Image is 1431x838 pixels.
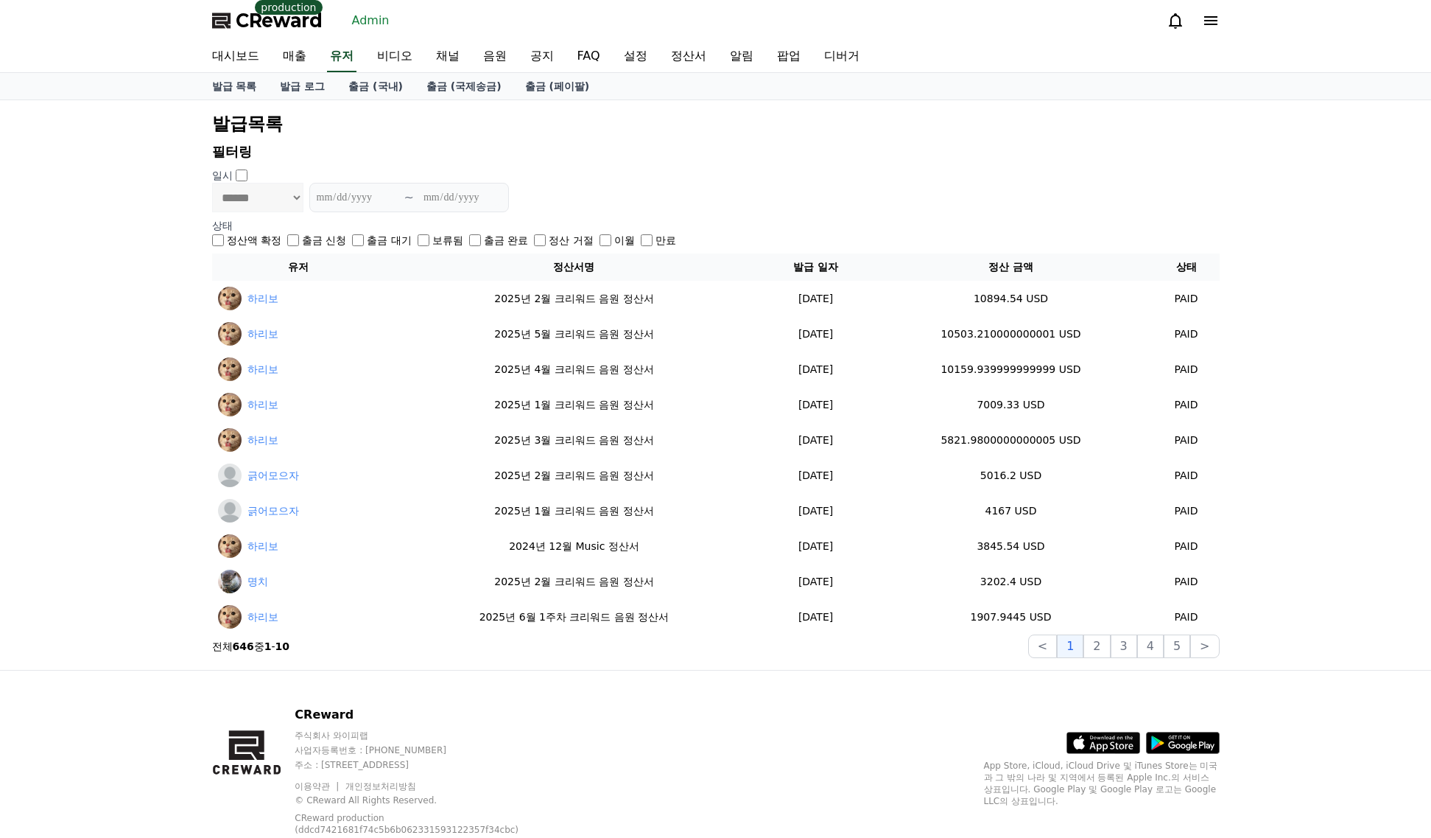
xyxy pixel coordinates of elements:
[247,574,268,590] a: 명치
[345,781,416,792] a: 개인정보처리방침
[614,233,635,248] label: 이월
[385,564,762,599] td: 2025년 2월 크리워드 음원 정산서
[247,327,278,342] a: 하리보
[385,493,762,528] td: 2025년 1월 크리워드 음원 정산서
[365,41,424,72] a: 비디오
[404,189,414,206] p: ~
[247,362,278,377] a: 하리보
[38,489,63,501] span: Home
[612,41,659,72] a: 설정
[484,233,528,248] label: 출금 완료
[513,73,602,99] a: 출금 (페이팔)
[763,352,869,387] td: [DATE]
[247,291,278,307] a: 하리보
[295,812,530,836] p: CReward production (ddcd7421681f74c5b6b062331593122357f34cbc)
[1137,635,1164,658] button: 4
[218,570,242,593] img: 명치
[763,599,869,635] td: [DATE]
[247,397,278,413] a: 하리보
[385,422,762,458] td: 2025년 3월 크리워드 음원 정산서
[227,233,281,248] label: 정산액 확정
[655,233,676,248] label: 만료
[190,467,283,504] a: Settings
[4,467,97,504] a: Home
[122,490,166,502] span: Messages
[1028,635,1057,658] button: <
[212,254,386,281] th: 유저
[424,41,471,72] a: 채널
[247,503,299,519] a: 긁어모으자
[218,393,242,416] img: 하리보
[295,730,553,741] p: 주식회사 와이피랩
[869,352,1153,387] td: 10159.939999999999 USD
[200,41,271,72] a: 대시보드
[763,564,869,599] td: [DATE]
[247,610,278,625] a: 하리보
[212,168,233,183] p: 일시
[869,316,1153,352] td: 10503.210000000001 USD
[212,9,323,32] a: CReward
[984,760,1220,807] p: App Store, iCloud, iCloud Drive 및 iTunes Store는 미국과 그 밖의 나라 및 지역에서 등록된 Apple Inc.의 서비스 상표입니다. Goo...
[1164,635,1190,658] button: 5
[367,233,411,248] label: 출금 대기
[385,458,762,493] td: 2025년 2월 크리워드 음원 정산서
[218,287,242,310] img: 하리보
[247,539,278,554] a: 하리보
[869,564,1153,599] td: 3202.4 USD
[236,9,323,32] span: CReward
[295,744,553,756] p: 사업자등록번호 : [PHONE_NUMBER]
[385,254,762,281] th: 정산서명
[869,493,1153,528] td: 4167 USD
[1190,635,1219,658] button: >
[212,142,1220,162] p: 필터링
[869,458,1153,493] td: 5016.2 USD
[1111,635,1137,658] button: 3
[1153,599,1220,635] td: PAID
[385,528,762,564] td: 2024년 12월 Music 정산서
[295,795,553,806] p: © CReward All Rights Reserved.
[1153,352,1220,387] td: PAID
[271,41,318,72] a: 매출
[763,528,869,564] td: [DATE]
[763,387,869,422] td: [DATE]
[1153,528,1220,564] td: PAID
[327,41,356,72] a: 유저
[385,599,762,635] td: 2025년 6월 1주차 크리워드 음원 정산서
[264,640,272,652] strong: 1
[212,112,1220,136] h2: 발급목록
[295,706,553,724] p: CReward
[718,41,765,72] a: 알림
[218,489,254,501] span: Settings
[1153,458,1220,493] td: PAID
[295,759,553,771] p: 주소 : [STREET_ADDRESS]
[869,599,1153,635] td: 1907.9445 USD
[268,73,337,99] a: 발급 로그
[1153,493,1220,528] td: PAID
[1153,564,1220,599] td: PAID
[549,233,593,248] label: 정산 거절
[763,316,869,352] td: [DATE]
[218,464,242,487] img: 긁어모으자
[218,605,242,629] img: 하리보
[1153,316,1220,352] td: PAID
[247,433,278,448] a: 하리보
[200,73,269,99] a: 발급 목록
[212,218,1220,233] p: 상태
[763,254,869,281] th: 발급 일자
[659,41,718,72] a: 정산서
[812,41,871,72] a: 디버거
[763,458,869,493] td: [DATE]
[869,281,1153,316] td: 10894.54 USD
[295,781,341,792] a: 이용약관
[218,357,242,381] img: 하리보
[346,9,395,32] a: Admin
[218,534,242,558] img: 하리보
[1057,635,1083,658] button: 1
[415,73,513,99] a: 출금 (국제송금)
[1083,635,1110,658] button: 2
[302,233,346,248] label: 출금 신청
[869,422,1153,458] td: 5821.9800000000005 USD
[337,73,415,99] a: 출금 (국내)
[869,528,1153,564] td: 3845.54 USD
[218,428,242,452] img: 하리보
